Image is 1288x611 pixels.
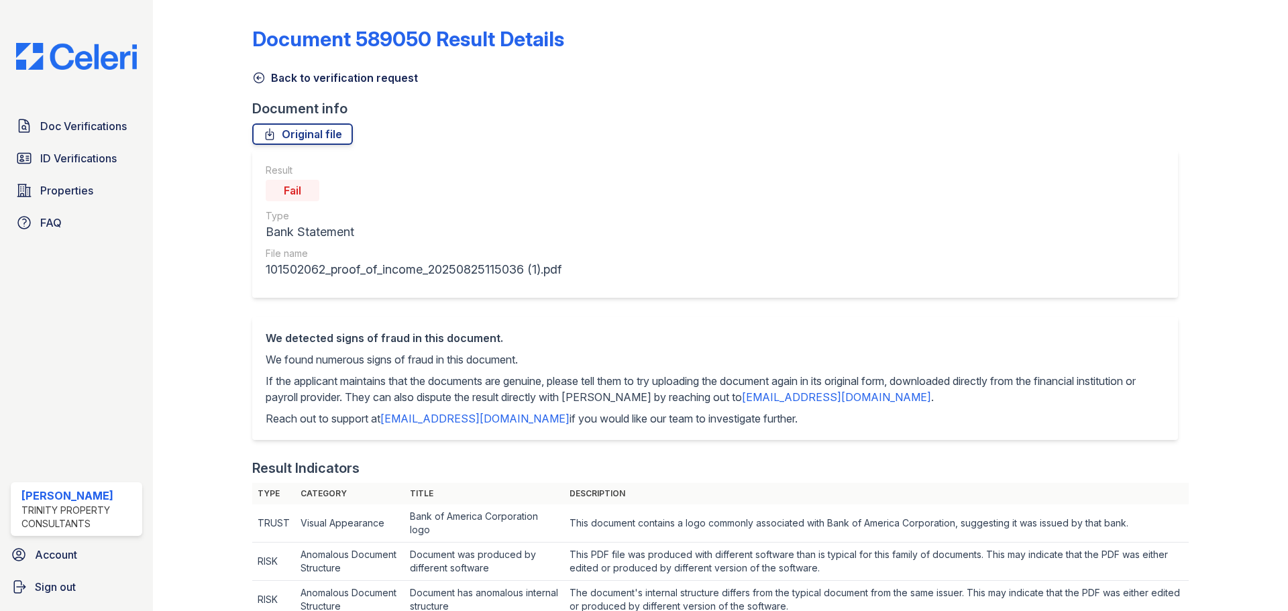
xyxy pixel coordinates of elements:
td: This document contains a logo commonly associated with Bank of America Corporation, suggesting it... [564,504,1189,543]
th: Type [252,483,295,504]
td: TRUST [252,504,295,543]
div: Fail [266,180,319,201]
div: Result [266,164,561,177]
td: Anomalous Document Structure [295,543,405,581]
td: Visual Appearance [295,504,405,543]
a: Account [5,541,148,568]
p: If the applicant maintains that the documents are genuine, please tell them to try uploading the ... [266,373,1165,405]
span: Doc Verifications [40,118,127,134]
span: ID Verifications [40,150,117,166]
a: Properties [11,177,142,204]
div: Trinity Property Consultants [21,504,137,531]
span: FAQ [40,215,62,231]
p: We found numerous signs of fraud in this document. [266,351,1165,368]
td: Bank of America Corporation logo [405,504,564,543]
a: [EMAIL_ADDRESS][DOMAIN_NAME] [742,390,931,404]
span: Properties [40,182,93,199]
td: This PDF file was produced with different software than is typical for this family of documents. ... [564,543,1189,581]
div: Result Indicators [252,459,360,478]
a: Doc Verifications [11,113,142,140]
div: [PERSON_NAME] [21,488,137,504]
div: 101502062_proof_of_income_20250825115036 (1).pdf [266,260,561,279]
div: Document info [252,99,1189,118]
th: Description [564,483,1189,504]
a: ID Verifications [11,145,142,172]
span: . [931,390,934,404]
td: RISK [252,543,295,581]
span: Account [35,547,77,563]
span: Sign out [35,579,76,595]
a: Sign out [5,573,148,600]
a: Document 589050 Result Details [252,27,564,51]
td: Document was produced by different software [405,543,564,581]
p: Reach out to support at if you would like our team to investigate further. [266,410,1165,427]
img: CE_Logo_Blue-a8612792a0a2168367f1c8372b55b34899dd931a85d93a1a3d3e32e68fde9ad4.png [5,43,148,70]
div: File name [266,247,561,260]
div: Bank Statement [266,223,561,241]
a: Original file [252,123,353,145]
th: Category [295,483,405,504]
a: FAQ [11,209,142,236]
div: We detected signs of fraud in this document. [266,330,1165,346]
th: Title [405,483,564,504]
a: [EMAIL_ADDRESS][DOMAIN_NAME] [380,412,570,425]
a: Back to verification request [252,70,418,86]
div: Type [266,209,561,223]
